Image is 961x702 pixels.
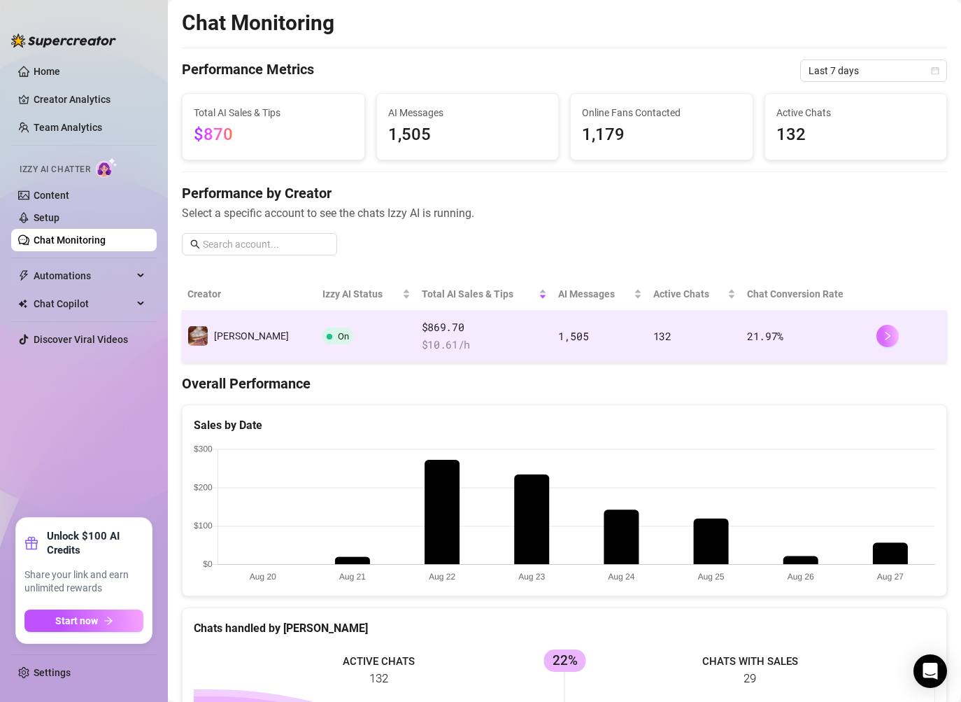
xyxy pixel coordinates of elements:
strong: Unlock $100 AI Credits [47,529,143,557]
span: Online Fans Contacted [582,105,741,120]
span: $ 10.61 /h [422,337,547,353]
span: 21.97 % [747,329,783,343]
img: Chat Copilot [18,299,27,309]
h4: Performance Metrics [182,59,314,82]
button: right [876,325,899,347]
span: [PERSON_NAME] [214,330,289,342]
a: Content [34,190,69,201]
span: gift [24,536,38,550]
span: 1,179 [582,122,741,148]
th: Creator [182,278,317,311]
a: Discover Viral Videos [34,334,128,345]
th: AI Messages [553,278,648,311]
img: Susanna [188,326,208,346]
span: Izzy AI Chatter [20,163,90,176]
a: Home [34,66,60,77]
th: Total AI Sales & Tips [416,278,553,311]
img: AI Chatter [96,157,118,178]
span: Active Chats [776,105,936,120]
span: Select a specific account to see the chats Izzy AI is running. [182,204,947,222]
span: $869.70 [422,319,547,336]
span: Share your link and earn unlimited rewards [24,568,143,596]
a: Setup [34,212,59,223]
span: Start now [55,615,98,626]
th: Chat Conversion Rate [741,278,871,311]
span: right [883,331,892,341]
span: calendar [931,66,939,75]
div: Open Intercom Messenger [913,654,947,688]
a: Creator Analytics [34,88,145,111]
input: Search account... [203,237,329,252]
div: Sales by Date [194,416,935,434]
span: Chat Copilot [34,293,133,315]
span: On [338,331,349,342]
span: AI Messages [558,286,631,302]
img: logo-BBDzfeDw.svg [11,34,116,48]
span: Izzy AI Status [322,286,399,302]
span: 1,505 [558,329,589,343]
h4: Overall Performance [182,374,947,393]
span: $870 [194,125,233,144]
th: Izzy AI Status [317,278,416,311]
a: Chat Monitoring [34,234,106,246]
span: Total AI Sales & Tips [194,105,353,120]
h4: Performance by Creator [182,183,947,203]
button: Start nowarrow-right [24,610,143,632]
span: Last 7 days [809,60,939,81]
a: Settings [34,667,71,678]
span: 132 [653,329,671,343]
span: Active Chats [653,286,725,302]
a: Team Analytics [34,122,102,133]
div: Chats handled by [PERSON_NAME] [194,619,935,637]
span: search [190,239,200,249]
span: 1,505 [388,122,548,148]
span: Total AI Sales & Tips [422,286,536,302]
span: thunderbolt [18,270,29,281]
span: Automations [34,265,133,287]
span: arrow-right [104,616,113,626]
span: 132 [776,122,936,148]
span: AI Messages [388,105,548,120]
h2: Chat Monitoring [182,10,334,36]
th: Active Chats [648,278,741,311]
